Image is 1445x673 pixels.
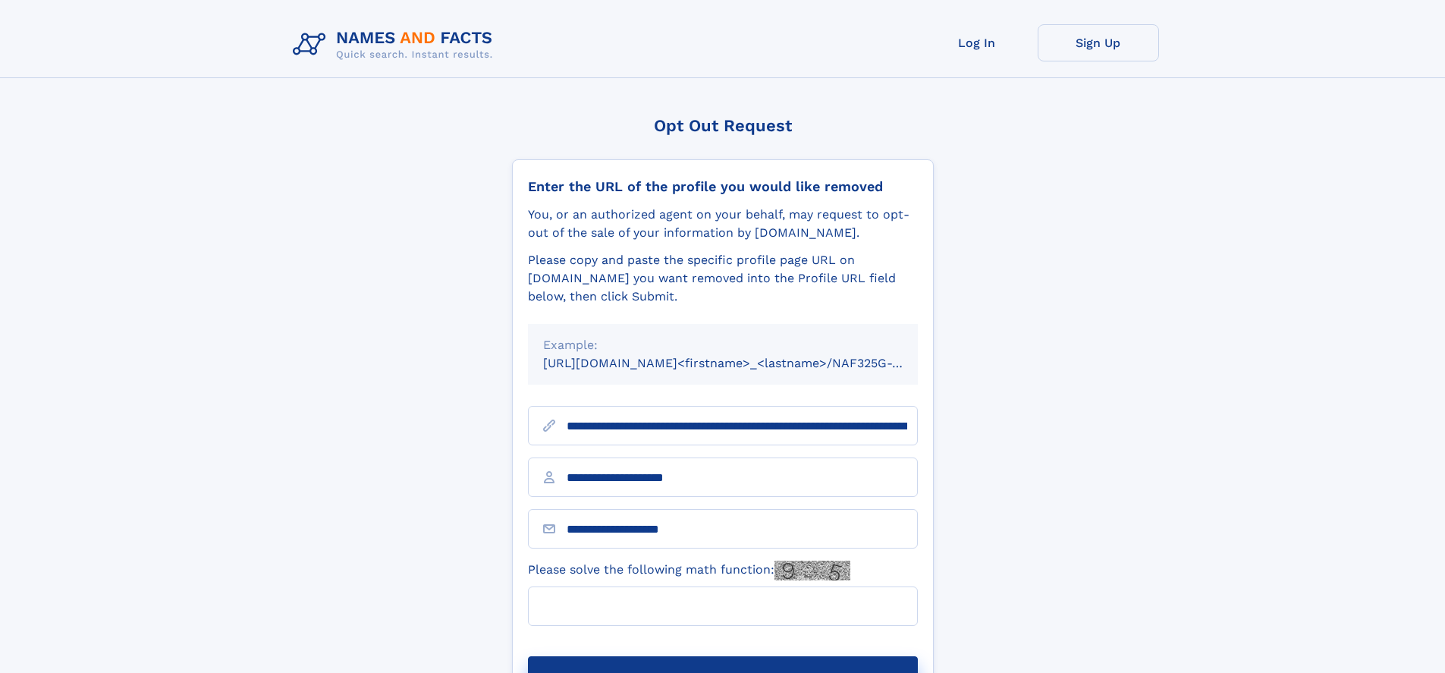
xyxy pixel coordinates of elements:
div: You, or an authorized agent on your behalf, may request to opt-out of the sale of your informatio... [528,206,918,242]
img: Logo Names and Facts [287,24,505,65]
a: Sign Up [1038,24,1159,61]
div: Enter the URL of the profile you would like removed [528,178,918,195]
a: Log In [916,24,1038,61]
small: [URL][DOMAIN_NAME]<firstname>_<lastname>/NAF325G-xxxxxxxx [543,356,947,370]
div: Opt Out Request [512,116,934,135]
div: Please copy and paste the specific profile page URL on [DOMAIN_NAME] you want removed into the Pr... [528,251,918,306]
div: Example: [543,336,903,354]
label: Please solve the following math function: [528,561,850,580]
